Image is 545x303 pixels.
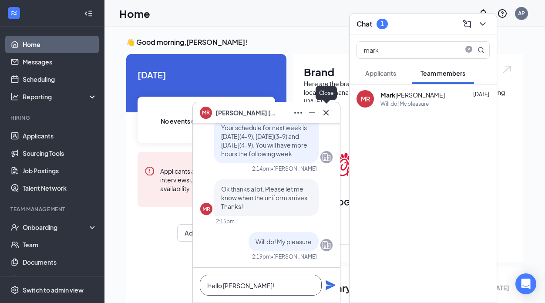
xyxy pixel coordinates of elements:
[478,19,488,29] svg: ChevronDown
[380,100,429,108] div: Will do! My pleasure
[380,91,445,99] div: [PERSON_NAME]
[515,273,536,294] div: Open Intercom Messenger
[365,69,396,77] span: Applicants
[518,10,525,17] div: AP
[478,47,484,54] svg: MagnifyingGlass
[23,71,97,88] a: Scheduling
[145,166,155,176] svg: Error
[321,152,332,162] svg: Company
[23,53,97,71] a: Messages
[221,185,309,210] span: Ok thanks a lot. Please let me know when the uniform arrives. Thanks !
[293,108,303,118] svg: Ellipses
[23,223,90,232] div: Onboarding
[421,69,465,77] span: Team members
[321,240,332,250] svg: Company
[304,64,513,79] h1: Brand
[319,106,333,120] button: Cross
[161,116,252,126] span: No events scheduled for [DATE] .
[464,46,474,53] span: close-circle
[10,286,19,294] svg: Settings
[252,165,271,172] div: 2:14pm
[256,238,312,246] span: Will do! My pleasure
[221,124,307,158] span: Your schedule for next week is [DATE](4-9), [DATE](3-9) and [DATE](4-9). You will have more hours...
[23,162,97,179] a: Job Postings
[304,79,513,105] div: Here are the brands under this account. Click into a brand to see your locations, managers, job p...
[501,64,513,74] img: open.6027fd2a22e1237b5b06.svg
[305,106,319,120] button: Minimize
[462,19,472,29] svg: ComposeMessage
[357,19,372,29] h3: Chat
[84,9,93,18] svg: Collapse
[10,205,95,213] div: Team Management
[460,17,474,31] button: ComposeMessage
[307,108,317,118] svg: Minimize
[202,205,210,213] div: MR
[357,42,460,58] input: Search team member
[215,108,276,118] span: [PERSON_NAME] [PERSON_NAME]
[473,91,489,98] span: [DATE]
[23,36,97,53] a: Home
[23,236,97,253] a: Team
[126,37,523,47] h3: 👋 Good morning, [PERSON_NAME] !
[138,68,275,81] span: [DATE]
[23,253,97,271] a: Documents
[23,271,97,288] a: SurveysCrown
[380,91,395,99] b: Mark
[23,286,84,294] div: Switch to admin view
[10,9,18,17] svg: WorkstreamLogo
[10,92,19,101] svg: Analysis
[271,165,317,172] span: • [PERSON_NAME]
[23,127,97,145] a: Applicants
[252,253,271,260] div: 2:19pm
[10,223,19,232] svg: UserCheck
[380,20,384,27] div: 1
[478,8,488,19] svg: Notifications
[23,92,98,101] div: Reporting
[476,17,490,31] button: ChevronDown
[160,166,268,193] div: Applicants are unable to schedule interviews until you set up your availability.
[10,114,95,121] div: Hiring
[23,179,97,197] a: Talent Network
[325,280,336,290] svg: Plane
[23,145,97,162] a: Sourcing Tools
[464,46,474,54] span: close-circle
[200,275,322,296] textarea: Hello [PERSON_NAME]!
[216,218,235,225] div: 2:15pm
[316,86,337,100] div: Close
[119,6,150,21] h1: Home
[361,94,370,103] div: MR
[321,108,331,118] svg: Cross
[177,224,235,242] button: Add availability
[291,106,305,120] button: Ellipses
[271,253,317,260] span: • [PERSON_NAME]
[497,8,508,19] svg: QuestionInfo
